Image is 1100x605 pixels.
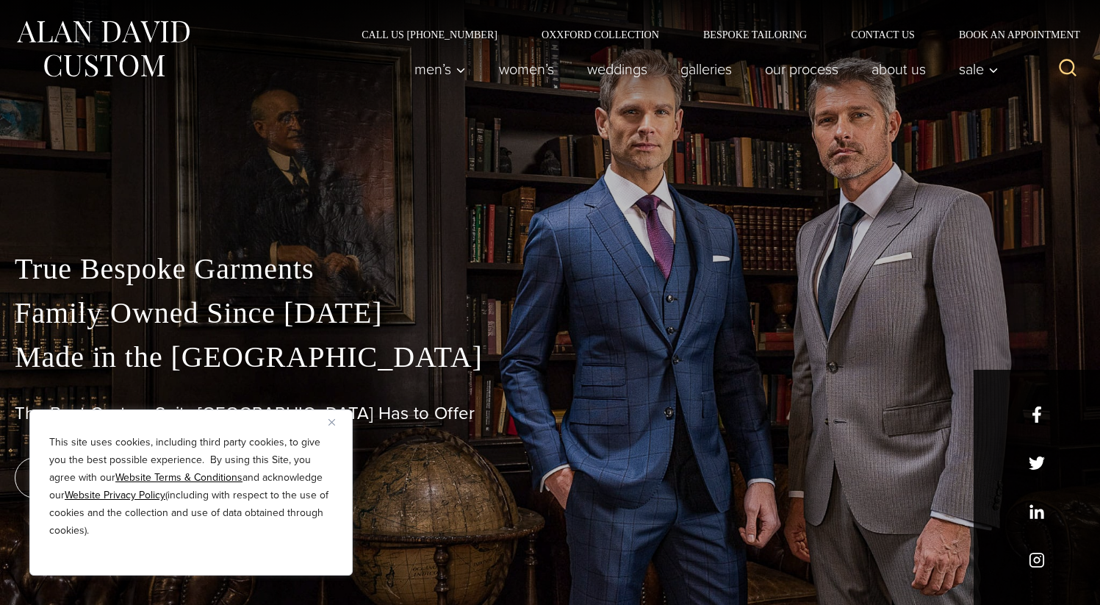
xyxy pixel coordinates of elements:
a: Website Privacy Policy [65,487,165,503]
p: This site uses cookies, including third party cookies, to give you the best possible experience. ... [49,434,333,540]
img: Alan David Custom [15,16,191,82]
a: weddings [571,54,664,84]
a: Oxxford Collection [520,29,681,40]
a: Our Process [749,54,855,84]
a: book an appointment [15,457,220,498]
p: True Bespoke Garments Family Owned Since [DATE] Made in the [GEOGRAPHIC_DATA] [15,247,1085,379]
span: Sale [959,62,999,76]
h1: The Best Custom Suits [GEOGRAPHIC_DATA] Has to Offer [15,403,1085,424]
a: Call Us [PHONE_NUMBER] [339,29,520,40]
a: Bespoke Tailoring [681,29,829,40]
a: Book an Appointment [937,29,1085,40]
nav: Secondary Navigation [339,29,1085,40]
span: Men’s [414,62,466,76]
a: Contact Us [829,29,937,40]
a: Women’s [483,54,571,84]
nav: Primary Navigation [398,54,1007,84]
a: About Us [855,54,943,84]
button: View Search Form [1050,51,1085,87]
a: Galleries [664,54,749,84]
button: Close [328,413,346,431]
img: Close [328,419,335,426]
a: Website Terms & Conditions [115,470,242,485]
